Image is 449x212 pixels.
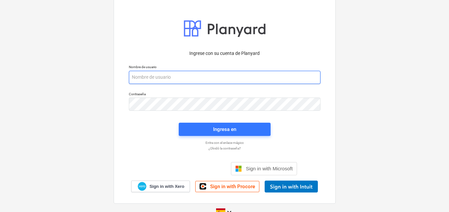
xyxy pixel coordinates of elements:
div: Ingresa en [213,125,236,134]
img: Xero logo [138,182,146,191]
button: Ingresa en [179,123,271,136]
iframe: Botón Iniciar sesión con Google [149,161,229,176]
img: Microsoft logo [235,165,242,172]
a: Sign in with Xero [131,181,190,192]
a: Entra con el enlace mágico [126,141,324,145]
span: Sign in with Xero [149,184,184,190]
a: Sign in with Procore [195,181,259,192]
span: Sign in with Microsoft [246,166,293,171]
input: Nombre de usuario [129,71,320,84]
a: ¿Olvidó la contraseña? [126,146,324,150]
p: Contraseña [129,92,320,98]
p: Ingrese con su cuenta de Planyard [129,50,320,57]
p: Nombre de usuario [129,65,320,70]
span: Sign in with Procore [210,184,255,190]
